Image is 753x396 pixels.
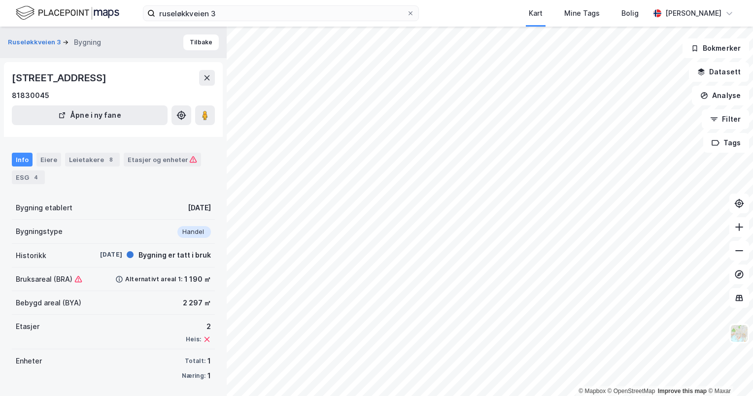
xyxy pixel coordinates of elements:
div: Bruksareal (BRA) [16,273,82,285]
a: Improve this map [658,388,707,395]
div: [STREET_ADDRESS] [12,70,108,86]
div: 1 [207,355,211,367]
div: Mine Tags [564,7,600,19]
div: [PERSON_NAME] [665,7,721,19]
div: Kontrollprogram for chat [704,349,753,396]
button: Analyse [692,86,749,105]
img: Z [730,324,749,343]
div: Heis: [186,335,201,343]
div: Kart [529,7,543,19]
div: [DATE] [188,202,211,214]
div: 8 [106,155,116,165]
div: ESG [12,170,45,184]
button: Datasett [689,62,749,82]
div: Etasjer og enheter [128,155,197,164]
div: Alternativt areal 1: [125,275,182,283]
div: Eiere [36,153,61,166]
iframe: Chat Widget [704,349,753,396]
button: Tilbake [183,34,219,50]
div: Næring: [182,372,205,380]
div: Totalt: [185,357,205,365]
a: OpenStreetMap [608,388,655,395]
div: Bebygd areal (BYA) [16,297,81,309]
a: Mapbox [579,388,606,395]
div: Etasjer [16,321,39,332]
input: Søk på adresse, matrikkel, gårdeiere, leietakere eller personer [155,6,407,21]
div: Bygning er tatt i bruk [138,249,211,261]
div: Enheter [16,355,42,367]
div: Leietakere [65,153,120,166]
div: 2 297 ㎡ [183,297,211,309]
div: [DATE] [83,250,122,259]
div: 1 190 ㎡ [184,273,211,285]
div: Bygningstype [16,226,63,237]
div: 2 [186,321,211,332]
div: 4 [31,172,41,182]
button: Ruseløkkveien 3 [8,37,63,47]
button: Filter [702,109,749,129]
div: Bolig [621,7,639,19]
button: Tags [703,133,749,153]
img: logo.f888ab2527a4732fd821a326f86c7f29.svg [16,4,119,22]
div: Info [12,153,33,166]
div: Bygning [74,36,101,48]
div: Bygning etablert [16,202,72,214]
button: Åpne i ny fane [12,105,168,125]
div: 1 [207,370,211,382]
div: 81830045 [12,90,49,101]
div: Historikk [16,250,46,262]
button: Bokmerker [683,38,749,58]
